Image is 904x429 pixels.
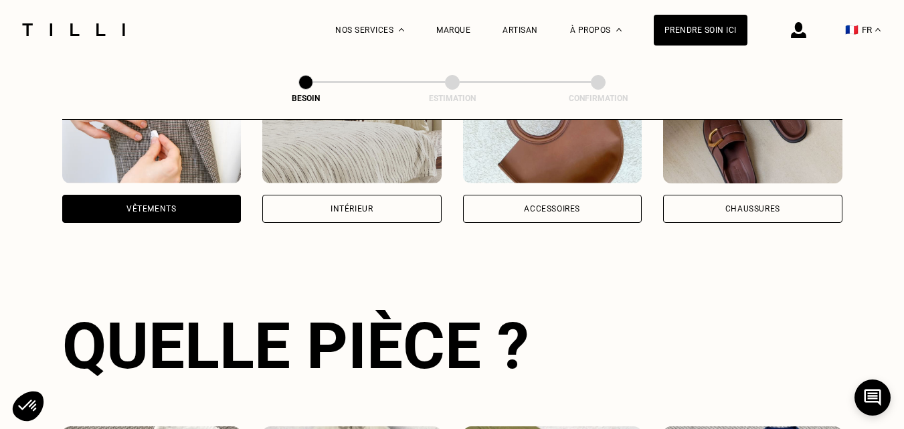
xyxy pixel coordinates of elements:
img: menu déroulant [875,28,881,31]
a: Prendre soin ici [654,15,747,46]
img: Menu déroulant [399,28,404,31]
img: Accessoires [463,63,642,183]
div: Accessoires [524,205,580,213]
img: Intérieur [262,63,442,183]
img: Vêtements [62,63,242,183]
div: Estimation [385,94,519,103]
div: Intérieur [331,205,373,213]
img: Chaussures [663,63,842,183]
div: Confirmation [531,94,665,103]
div: Quelle pièce ? [62,309,842,383]
img: Logo du service de couturière Tilli [17,23,130,36]
div: Vêtements [126,205,176,213]
a: Marque [436,25,470,35]
img: icône connexion [791,22,806,38]
div: Besoin [239,94,373,103]
div: Chaussures [725,205,780,213]
img: Menu déroulant à propos [616,28,622,31]
a: Artisan [503,25,538,35]
span: 🇫🇷 [845,23,858,36]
